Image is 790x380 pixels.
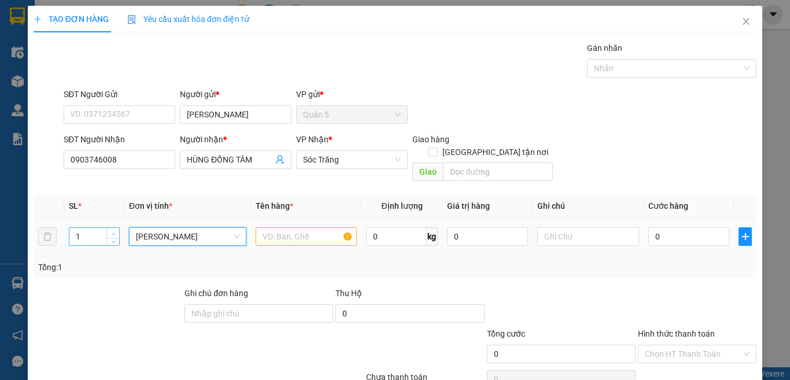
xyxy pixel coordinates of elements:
[106,228,119,238] span: Increase Value
[136,228,239,245] span: Món
[64,133,175,146] div: SĐT Người Nhận
[296,135,328,144] span: VP Nhận
[110,230,117,237] span: up
[180,133,291,146] div: Người nhận
[69,201,78,211] span: SL
[184,304,333,323] input: Ghi chú đơn hàng
[447,227,529,246] input: 0
[127,14,249,24] span: Yêu cầu xuất hóa đơn điện tử
[739,232,751,241] span: plus
[64,88,175,101] div: SĐT Người Gửi
[537,227,638,246] input: Ghi Chú
[38,227,57,246] button: delete
[741,17,751,26] span: close
[110,239,117,246] span: down
[447,201,490,211] span: Giá trị hàng
[303,106,401,123] span: Quận 5
[180,88,291,101] div: Người gửi
[438,146,553,158] span: [GEOGRAPHIC_DATA] tận nơi
[739,227,752,246] button: plus
[38,261,306,274] div: Tổng: 1
[106,238,119,245] span: Decrease Value
[296,88,408,101] div: VP gửi
[426,227,438,246] span: kg
[256,201,293,211] span: Tên hàng
[335,289,362,298] span: Thu Hộ
[412,135,449,144] span: Giao hàng
[443,163,553,181] input: Dọc đường
[381,201,422,211] span: Định lượng
[256,227,357,246] input: VD: Bàn, Ghế
[303,151,401,168] span: Sóc Trăng
[34,15,42,23] span: plus
[638,329,715,338] label: Hình thức thanh toán
[487,329,525,338] span: Tổng cước
[412,163,443,181] span: Giao
[648,201,688,211] span: Cước hàng
[184,289,248,298] label: Ghi chú đơn hàng
[129,201,172,211] span: Đơn vị tính
[275,155,285,164] span: user-add
[533,195,643,217] th: Ghi chú
[587,43,622,53] label: Gán nhãn
[34,14,109,24] span: TẠO ĐƠN HÀNG
[127,15,136,24] img: icon
[730,6,762,38] button: Close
